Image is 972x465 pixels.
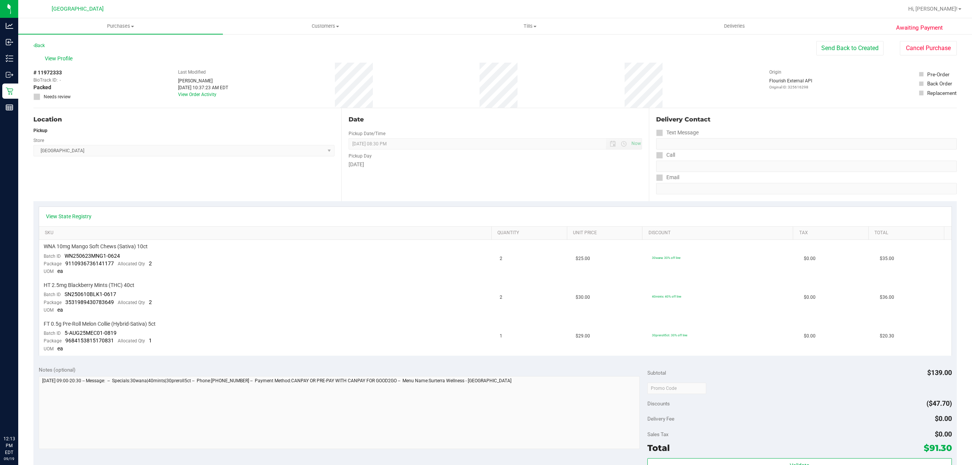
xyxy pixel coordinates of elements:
span: 1 [500,333,502,340]
div: Delivery Contact [656,115,957,124]
span: 1 [149,337,152,344]
span: 3531989430783649 [65,299,114,305]
a: Back [33,43,45,48]
span: HT 2.5mg Blackberry Mints (THC) 40ct [44,282,134,289]
input: Format: (999) 999-9999 [656,161,957,172]
span: $0.00 [804,333,816,340]
label: Pickup Date/Time [349,130,385,137]
span: UOM [44,307,54,313]
span: ea [57,345,63,352]
span: 9110936736141177 [65,260,114,266]
span: $30.00 [576,294,590,301]
span: $20.30 [880,333,894,340]
span: 2 [149,299,152,305]
button: Send Back to Created [816,41,884,55]
input: Format: (999) 999-9999 [656,138,957,150]
inline-svg: Outbound [6,71,13,79]
span: Awaiting Payment [896,24,943,32]
span: 2 [500,255,502,262]
div: Location [33,115,335,124]
span: Delivery Fee [647,416,674,422]
span: $0.00 [935,415,952,422]
span: ea [57,307,63,313]
a: Discount [649,230,791,236]
strong: Pickup [33,128,47,133]
span: 5-AUG25MEC01-0819 [65,330,117,336]
span: UOM [44,269,54,274]
span: Allocated Qty [118,300,145,305]
div: [DATE] 10:37:23 AM EDT [178,84,228,91]
p: 09/19 [3,456,15,462]
span: 30preroll5ct: 30% off line [652,333,687,337]
label: Email [656,172,679,183]
span: Allocated Qty [118,261,145,266]
label: Origin [769,69,781,76]
div: Date [349,115,642,124]
a: SKU [45,230,489,236]
a: Unit Price [573,230,639,236]
inline-svg: Analytics [6,22,13,30]
span: Tills [428,23,632,30]
label: Text Message [656,127,699,138]
span: Deliveries [714,23,755,30]
iframe: Resource center unread badge [22,403,32,412]
a: Purchases [18,18,223,34]
span: Hi, [PERSON_NAME]! [908,6,958,12]
a: Customers [223,18,428,34]
span: 40mints: 40% off line [652,295,681,298]
span: Sales Tax [647,431,669,437]
span: $36.00 [880,294,894,301]
span: Needs review [44,93,71,100]
div: [DATE] [349,161,642,169]
span: 2 [149,260,152,266]
label: Last Modified [178,69,206,76]
span: Package [44,300,62,305]
div: Back Order [927,80,952,87]
div: Replacement [927,89,956,97]
span: Package [44,261,62,266]
span: Discounts [647,397,670,410]
span: BioTrack ID: [33,77,58,84]
span: WN250623MNG1-0624 [65,253,120,259]
span: WNA 10mg Mango Soft Chews (Sativa) 10ct [44,243,148,250]
span: View Profile [45,55,75,63]
span: Batch ID [44,254,61,259]
span: UOM [44,346,54,352]
div: [PERSON_NAME] [178,77,228,84]
span: Subtotal [647,370,666,376]
span: $0.00 [804,294,816,301]
span: FT 0.5g Pre-Roll Melon Collie (Hybrid-Sativa) 5ct [44,320,156,328]
span: Purchases [18,23,223,30]
span: - [60,77,61,84]
a: Tax [799,230,866,236]
span: $29.00 [576,333,590,340]
input: Promo Code [647,383,706,394]
a: View State Registry [46,213,92,220]
span: $35.00 [880,255,894,262]
span: # 11972333 [33,69,62,77]
p: Original ID: 325616298 [769,84,812,90]
a: Tills [428,18,632,34]
a: Quantity [497,230,564,236]
span: 30wana: 30% off line [652,256,680,260]
div: Pre-Order [927,71,950,78]
a: Total [874,230,941,236]
span: $0.00 [804,255,816,262]
a: View Order Activity [178,92,216,97]
span: Allocated Qty [118,338,145,344]
span: $91.30 [924,443,952,453]
span: Batch ID [44,331,61,336]
span: 9684153815170831 [65,337,114,344]
span: ea [57,268,63,274]
inline-svg: Reports [6,104,13,111]
span: 2 [500,294,502,301]
span: $25.00 [576,255,590,262]
a: Deliveries [632,18,837,34]
label: Pickup Day [349,153,372,159]
span: Notes (optional) [39,367,76,373]
span: SN250610BLK1-0617 [65,291,116,297]
span: Total [647,443,670,453]
span: Packed [33,84,51,91]
inline-svg: Inventory [6,55,13,62]
p: 12:13 PM EDT [3,435,15,456]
